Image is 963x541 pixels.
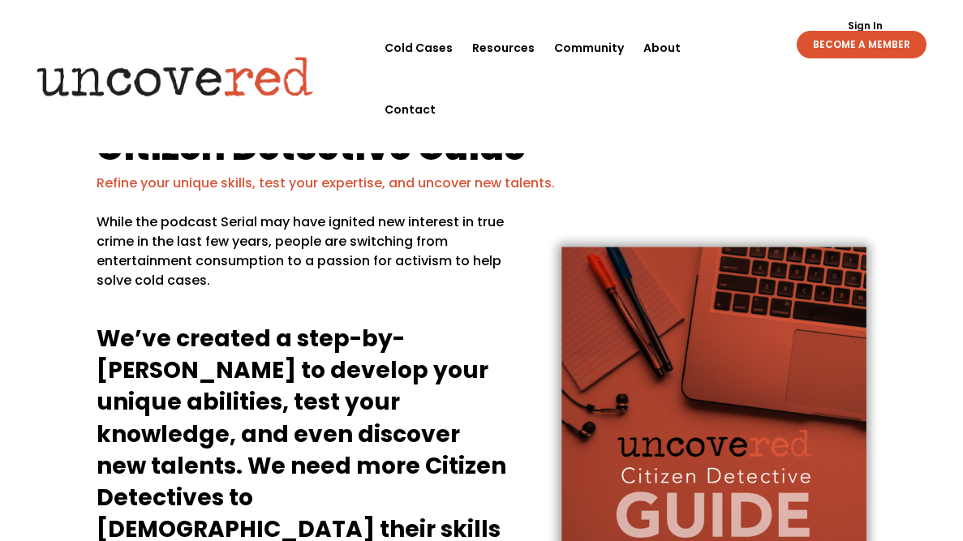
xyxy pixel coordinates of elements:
p: While the podcast Serial may have ignited new interest in true crime in the last few years, peopl... [97,213,514,303]
a: Contact [385,79,436,140]
a: About [643,17,681,79]
a: Community [554,17,624,79]
img: Uncovered logo [24,45,328,107]
p: Refine your unique skills, test your expertise, and uncover new talents. [97,174,867,193]
a: Resources [472,17,535,79]
a: BECOME A MEMBER [797,31,926,58]
a: Sign In [839,21,892,31]
a: Cold Cases [385,17,453,79]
